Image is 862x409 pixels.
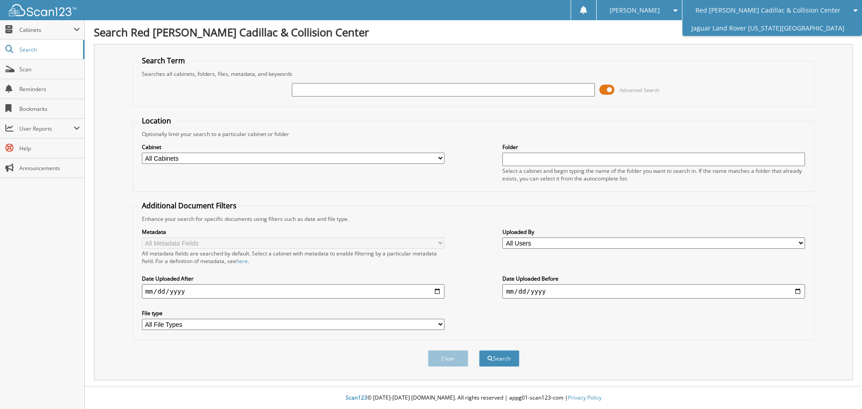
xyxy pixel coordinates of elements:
span: User Reports [19,125,74,132]
a: Privacy Policy [568,394,602,401]
label: File type [142,309,444,317]
label: Cabinet [142,143,444,151]
button: Clear [428,350,468,367]
span: Red [PERSON_NAME] Cadillac & Collision Center [695,8,840,13]
legend: Additional Document Filters [137,201,241,211]
input: end [502,284,805,299]
img: scan123-logo-white.svg [9,4,76,16]
span: Scan123 [346,394,367,401]
a: here [236,257,248,265]
div: Select a cabinet and begin typing the name of the folder you want to search in. If the name match... [502,167,805,182]
label: Date Uploaded After [142,275,444,282]
span: Bookmarks [19,105,80,113]
iframe: Chat Widget [817,366,862,409]
input: start [142,284,444,299]
span: [PERSON_NAME] [610,8,660,13]
div: All metadata fields are searched by default. Select a cabinet with metadata to enable filtering b... [142,250,444,265]
label: Date Uploaded Before [502,275,805,282]
legend: Search Term [137,56,189,66]
span: Cabinets [19,26,74,34]
span: Scan [19,66,80,73]
span: Advanced Search [620,87,660,93]
h1: Search Red [PERSON_NAME] Cadillac & Collision Center [94,25,853,40]
span: Help [19,145,80,152]
span: Reminders [19,85,80,93]
button: Search [479,350,519,367]
div: © [DATE]-[DATE] [DOMAIN_NAME]. All rights reserved | appg01-scan123-com | [85,387,862,409]
div: Optionally limit your search to a particular cabinet or folder [137,130,810,138]
span: Announcements [19,164,80,172]
legend: Location [137,116,176,126]
span: Search [19,46,79,53]
label: Metadata [142,228,444,236]
label: Folder [502,143,805,151]
div: Enhance your search for specific documents using filters such as date and file type. [137,215,810,223]
div: Searches all cabinets, folders, files, metadata, and keywords [137,70,810,78]
label: Uploaded By [502,228,805,236]
a: Jaguar Land Rover [US_STATE][GEOGRAPHIC_DATA] [682,20,862,36]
